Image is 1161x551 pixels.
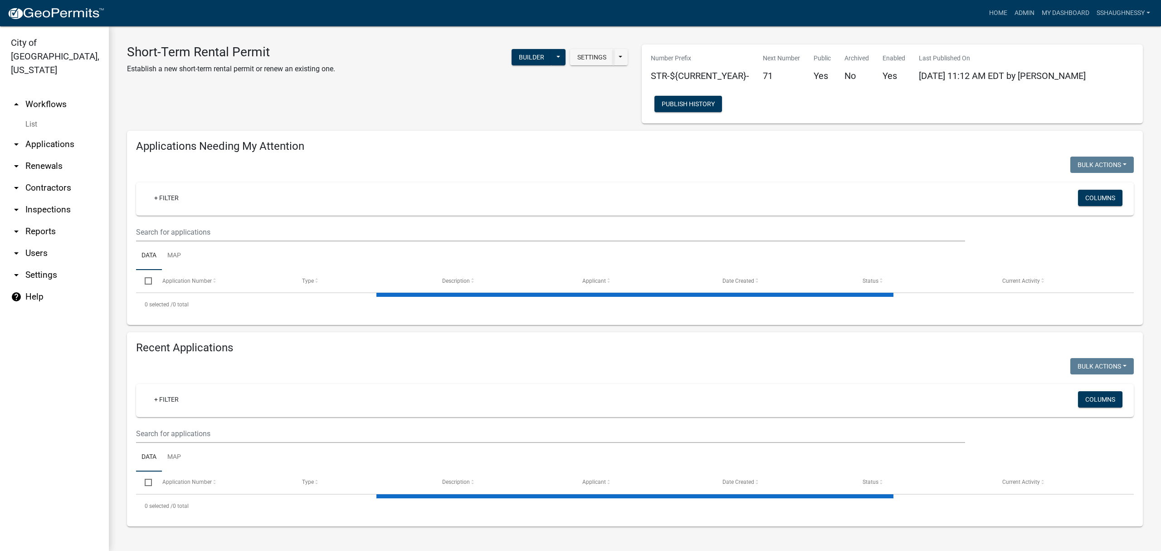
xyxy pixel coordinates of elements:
[883,70,905,81] h5: Yes
[162,479,212,485] span: Application Number
[985,5,1011,22] a: Home
[11,226,22,237] i: arrow_drop_down
[763,70,800,81] h5: 71
[1070,157,1134,173] button: Bulk Actions
[1093,5,1154,22] a: sshaughnessy
[1038,5,1093,22] a: My Dashboard
[11,161,22,172] i: arrow_drop_down
[714,472,854,493] datatable-header-cell: Date Created
[814,70,831,81] h5: Yes
[136,223,965,241] input: Search for applications
[11,204,22,215] i: arrow_drop_down
[293,472,434,493] datatable-header-cell: Type
[136,495,1134,517] div: 0 total
[574,270,714,292] datatable-header-cell: Applicant
[883,54,905,63] p: Enabled
[127,64,335,74] p: Establish a new short-term rental permit or renew an existing one.
[854,270,994,292] datatable-header-cell: Status
[844,70,869,81] h5: No
[814,54,831,63] p: Public
[11,139,22,150] i: arrow_drop_down
[136,270,153,292] datatable-header-cell: Select
[1078,190,1122,206] button: Columns
[651,54,749,63] p: Number Prefix
[722,479,754,485] span: Date Created
[574,472,714,493] datatable-header-cell: Applicant
[136,140,1134,153] h4: Applications Needing My Attention
[854,472,994,493] datatable-header-cell: Status
[127,44,335,60] h3: Short-Term Rental Permit
[153,472,293,493] datatable-header-cell: Application Number
[994,472,1134,493] datatable-header-cell: Current Activity
[863,278,878,284] span: Status
[11,182,22,193] i: arrow_drop_down
[136,293,1134,316] div: 0 total
[919,54,1086,63] p: Last Published On
[136,241,162,271] a: Data
[442,479,470,485] span: Description
[1011,5,1038,22] a: Admin
[582,278,606,284] span: Applicant
[11,270,22,280] i: arrow_drop_down
[147,190,186,206] a: + Filter
[434,270,574,292] datatable-header-cell: Description
[153,270,293,292] datatable-header-cell: Application Number
[145,503,173,509] span: 0 selected /
[1070,358,1134,374] button: Bulk Actions
[145,301,173,308] span: 0 selected /
[11,99,22,110] i: arrow_drop_up
[162,241,186,271] a: Map
[136,424,965,443] input: Search for applications
[293,270,434,292] datatable-header-cell: Type
[512,49,551,65] button: Builder
[654,96,722,112] button: Publish History
[1002,479,1040,485] span: Current Activity
[994,270,1134,292] datatable-header-cell: Current Activity
[162,443,186,472] a: Map
[1002,278,1040,284] span: Current Activity
[654,101,722,108] wm-modal-confirm: Workflow Publish History
[136,472,153,493] datatable-header-cell: Select
[11,291,22,302] i: help
[136,443,162,472] a: Data
[722,278,754,284] span: Date Created
[714,270,854,292] datatable-header-cell: Date Created
[582,479,606,485] span: Applicant
[863,479,878,485] span: Status
[162,278,212,284] span: Application Number
[11,248,22,259] i: arrow_drop_down
[302,278,314,284] span: Type
[302,479,314,485] span: Type
[442,278,470,284] span: Description
[1078,391,1122,408] button: Columns
[844,54,869,63] p: Archived
[570,49,614,65] button: Settings
[763,54,800,63] p: Next Number
[434,472,574,493] datatable-header-cell: Description
[919,70,1086,81] span: [DATE] 11:12 AM EDT by [PERSON_NAME]
[147,391,186,408] a: + Filter
[651,70,749,81] h5: STR-${CURRENT_YEAR}-
[136,341,1134,354] h4: Recent Applications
